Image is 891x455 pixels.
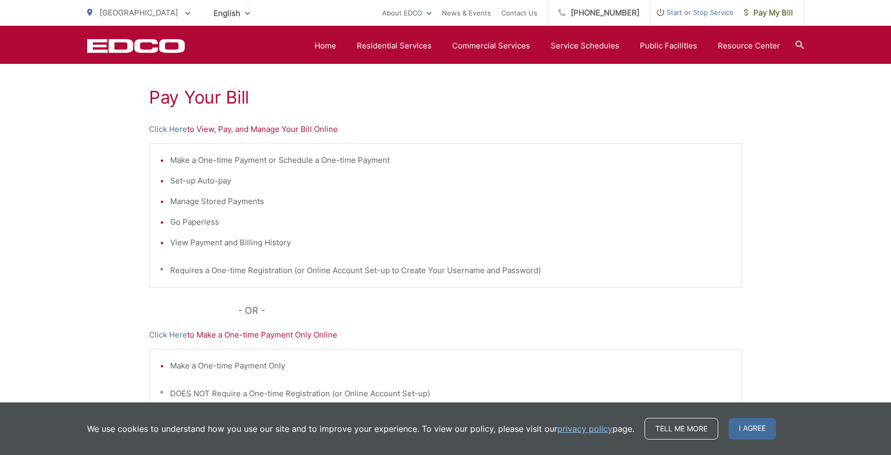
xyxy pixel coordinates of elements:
a: Click Here [149,123,187,136]
a: EDCD logo. Return to the homepage. [87,39,185,53]
a: Tell me more [645,418,718,440]
span: I agree [729,418,776,440]
a: News & Events [442,7,491,19]
a: Click Here [149,329,187,341]
span: [GEOGRAPHIC_DATA] [100,8,178,18]
li: Manage Stored Payments [170,195,731,208]
a: About EDCO [382,7,432,19]
a: Commercial Services [452,40,530,52]
li: Set-up Auto-pay [170,175,731,187]
a: Contact Us [501,7,537,19]
p: * Requires a One-time Registration (or Online Account Set-up to Create Your Username and Password) [160,264,731,277]
p: to Make a One-time Payment Only Online [149,329,742,341]
p: to View, Pay, and Manage Your Bill Online [149,123,742,136]
span: English [206,4,258,22]
li: Make a One-time Payment Only [170,360,731,372]
a: Resource Center [718,40,780,52]
a: Service Schedules [551,40,619,52]
span: Pay My Bill [744,7,793,19]
p: - OR - [238,303,742,318]
li: Go Paperless [170,216,731,228]
li: View Payment and Billing History [170,237,731,249]
a: Home [315,40,336,52]
h1: Pay Your Bill [149,87,742,108]
a: privacy policy [557,423,613,435]
p: We use cookies to understand how you use our site and to improve your experience. To view our pol... [87,423,634,435]
p: * DOES NOT Require a One-time Registration (or Online Account Set-up) [160,387,731,400]
a: Residential Services [357,40,432,52]
a: Public Facilities [640,40,697,52]
li: Make a One-time Payment or Schedule a One-time Payment [170,154,731,166]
